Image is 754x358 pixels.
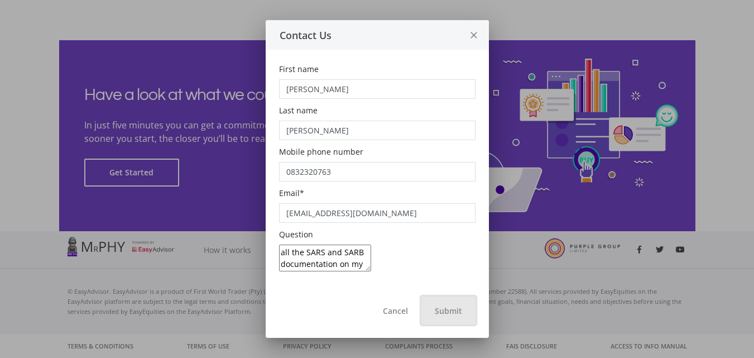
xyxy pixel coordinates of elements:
ee-modal: Contact Us [266,20,489,338]
button: Submit [421,297,476,324]
span: Last name [279,105,318,116]
i: close [468,21,479,50]
button: close [459,20,489,50]
span: Mobile phone number [279,146,363,157]
button: Cancel [369,297,421,324]
span: First name [279,64,319,74]
textarea: I am about to receive BITCOIN from the [GEOGRAPHIC_DATA], I wish to open an account with you. Wil... [279,245,371,271]
span: Email [279,188,300,198]
div: Contact Us [266,27,459,43]
span: Question [279,229,313,240]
